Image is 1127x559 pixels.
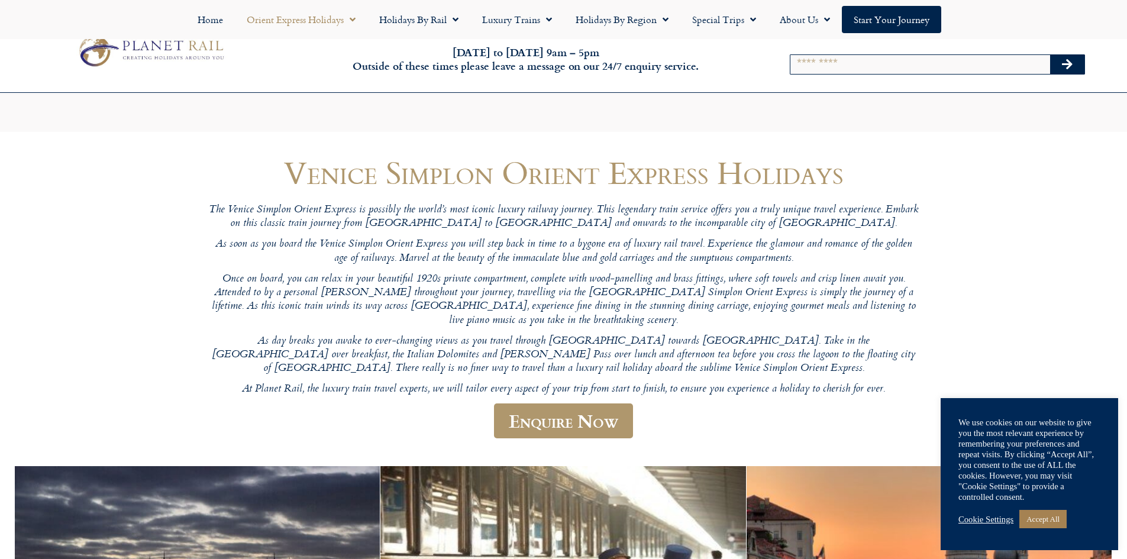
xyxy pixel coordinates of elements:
[564,6,680,33] a: Holidays by Region
[367,6,470,33] a: Holidays by Rail
[209,238,919,266] p: As soon as you board the Venice Simplon Orient Express you will step back in time to a bygone era...
[958,417,1100,502] div: We use cookies on our website to give you the most relevant experience by remembering your prefer...
[494,403,633,438] a: Enquire Now
[209,203,919,231] p: The Venice Simplon Orient Express is possibly the world’s most iconic luxury railway journey. Thi...
[73,32,228,70] img: Planet Rail Train Holidays Logo
[470,6,564,33] a: Luxury Trains
[680,6,768,33] a: Special Trips
[958,514,1013,525] a: Cookie Settings
[303,46,748,73] h6: [DATE] to [DATE] 9am – 5pm Outside of these times please leave a message on our 24/7 enquiry serv...
[209,273,919,328] p: Once on board, you can relax in your beautiful 1920s private compartment, complete with wood-pane...
[209,383,919,396] p: At Planet Rail, the luxury train travel experts, we will tailor every aspect of your trip from st...
[1019,510,1067,528] a: Accept All
[209,335,919,376] p: As day breaks you awake to ever-changing views as you travel through [GEOGRAPHIC_DATA] towards [G...
[186,6,235,33] a: Home
[209,155,919,190] h1: Venice Simplon Orient Express Holidays
[6,6,1121,33] nav: Menu
[235,6,367,33] a: Orient Express Holidays
[842,6,941,33] a: Start your Journey
[768,6,842,33] a: About Us
[1050,55,1084,74] button: Search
